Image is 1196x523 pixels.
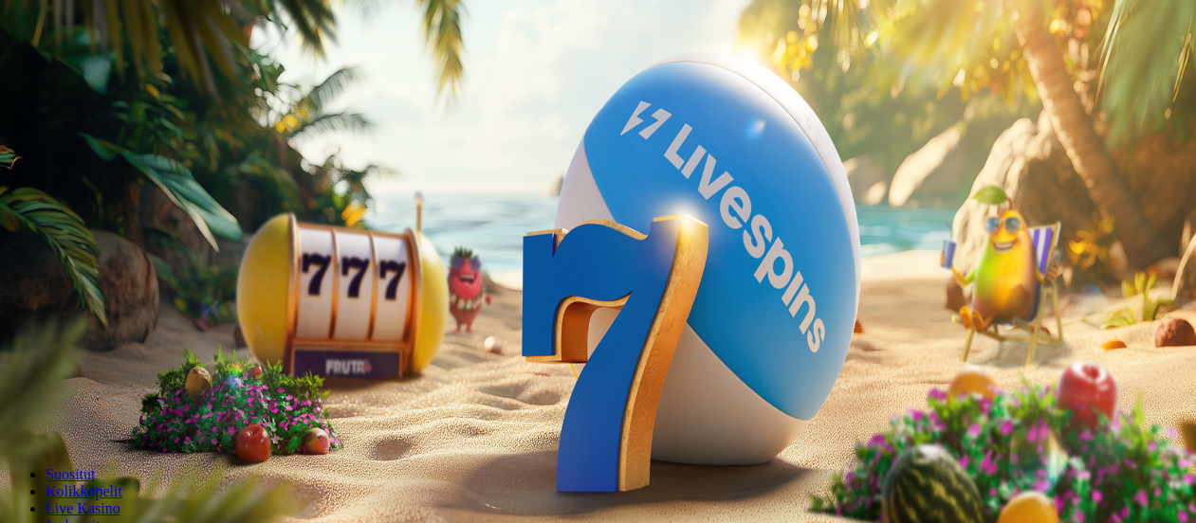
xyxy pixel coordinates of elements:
[46,500,120,516] a: Live Kasino
[46,483,122,499] a: Kolikkopelit
[46,466,95,482] a: Suositut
